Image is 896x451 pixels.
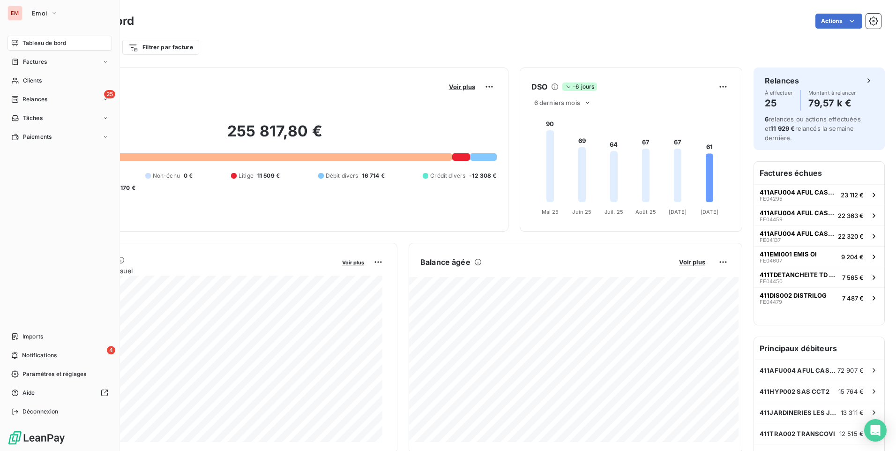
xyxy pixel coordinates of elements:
span: 411AFU004 AFUL CASABONA [760,188,837,196]
span: Non-échu [153,172,180,180]
span: 411EMI001 EMIS OI [760,250,817,258]
button: Voir plus [339,258,367,266]
button: Voir plus [676,258,708,266]
span: relances ou actions effectuées et relancés la semaine dernière. [765,115,861,142]
button: 411AFU004 AFUL CASABONAFE0429523 112 € [754,184,884,205]
span: -12 308 € [469,172,496,180]
h4: 25 [765,96,793,111]
h6: Principaux débiteurs [754,337,884,360]
span: Débit divers [326,172,358,180]
span: Montant à relancer [808,90,856,96]
tspan: Août 25 [635,209,656,215]
h2: 255 817,80 € [53,122,497,150]
h6: Factures échues [754,162,884,184]
button: 411EMI001 EMIS OIFE046079 204 € [754,246,884,267]
span: 411AFU004 AFUL CASABONA [760,367,837,374]
span: -170 € [118,184,135,192]
span: Voir plus [449,83,475,90]
span: Aide [22,389,35,397]
span: 72 907 € [837,367,864,374]
span: 13 311 € [841,409,864,416]
span: 411HYP002 SAS CCT2 [760,388,829,395]
span: Notifications [22,351,57,360]
span: À effectuer [765,90,793,96]
span: 22 320 € [838,233,864,240]
h6: DSO [531,81,547,92]
span: 411AFU004 AFUL CASABONA [760,230,834,237]
span: 25 [104,90,115,98]
span: 23 112 € [841,191,864,199]
span: 15 764 € [838,388,864,395]
h4: 79,57 k € [808,96,856,111]
tspan: [DATE] [669,209,687,215]
span: 411TDETANCHEITE TD ETANCHEITE [760,271,838,278]
span: 411DIS002 DISTRILOG [760,292,827,299]
span: Tâches [23,114,43,122]
span: 11 929 € [770,125,795,132]
span: 6 [765,115,769,123]
button: 411AFU004 AFUL CASABONAFE0445922 363 € [754,205,884,225]
span: FE04137 [760,237,781,243]
tspan: [DATE] [701,209,718,215]
button: 411DIS002 DISTRILOGFE044797 487 € [754,287,884,308]
button: 411TDETANCHEITE TD ETANCHEITEFE044507 565 € [754,267,884,287]
tspan: Juin 25 [572,209,591,215]
span: 12 515 € [839,430,864,437]
span: 16 714 € [362,172,384,180]
span: Voir plus [679,258,705,266]
span: Relances [22,95,47,104]
span: 7 487 € [842,294,864,302]
span: FE04459 [760,217,783,222]
span: 411TRA002 TRANSCOVI [760,430,835,437]
button: Actions [815,14,862,29]
img: Logo LeanPay [7,430,66,445]
span: Crédit divers [430,172,465,180]
span: 11 509 € [257,172,280,180]
a: Aide [7,385,112,400]
span: Déconnexion [22,407,59,416]
span: 0 € [184,172,193,180]
h6: Balance âgée [420,256,470,268]
span: FE04295 [760,196,783,202]
h6: Relances [765,75,799,86]
span: FE04607 [760,258,782,263]
tspan: Mai 25 [541,209,559,215]
span: 411AFU004 AFUL CASABONA [760,209,834,217]
span: Emoi [32,9,47,17]
div: Open Intercom Messenger [864,419,887,442]
span: 6 derniers mois [534,99,580,106]
button: Filtrer par facture [122,40,199,55]
span: 7 565 € [842,274,864,281]
div: EM [7,6,22,21]
button: Voir plus [446,83,478,91]
span: 22 363 € [838,212,864,219]
span: -6 jours [562,83,597,91]
span: Factures [23,58,47,66]
button: 411AFU004 AFUL CASABONAFE0413722 320 € [754,225,884,246]
span: Voir plus [342,259,364,266]
span: Paramètres et réglages [22,370,86,378]
span: FE04450 [760,278,783,284]
span: 411JARDINERIES LES JARDINERIES DE BOURBON [760,409,841,416]
span: 9 204 € [841,253,864,261]
span: Paiements [23,133,52,141]
span: Imports [22,332,43,341]
tspan: Juil. 25 [605,209,623,215]
span: FE04479 [760,299,782,305]
span: Chiffre d'affaires mensuel [53,266,336,276]
span: Clients [23,76,42,85]
span: Tableau de bord [22,39,66,47]
span: 4 [107,346,115,354]
span: Litige [239,172,254,180]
